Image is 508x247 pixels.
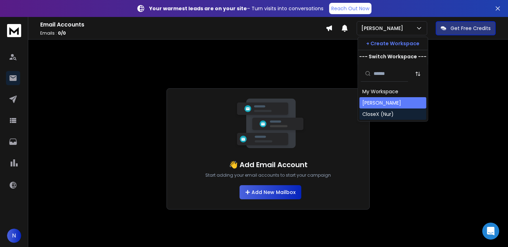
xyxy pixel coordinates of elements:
button: Get Free Credits [436,21,496,35]
button: N [7,229,21,243]
p: Reach Out Now [331,5,369,12]
button: Add New Mailbox [240,185,301,199]
div: My Workspace [362,88,398,95]
button: Sort by Sort A-Z [411,67,425,81]
p: [PERSON_NAME] [361,25,406,32]
strong: Your warmest leads are on your site [149,5,247,12]
p: + Create Workspace [366,40,419,47]
p: – Turn visits into conversations [149,5,323,12]
p: Start adding your email accounts to start your campaign [205,172,331,178]
p: Emails : [40,30,326,36]
p: Get Free Credits [450,25,491,32]
h1: Email Accounts [40,20,326,29]
h1: 👋 Add Email Account [229,160,308,170]
img: logo [7,24,21,37]
p: --- Switch Workspace --- [359,53,427,60]
a: Reach Out Now [329,3,371,14]
button: + Create Workspace [358,37,428,50]
div: Open Intercom Messenger [482,223,499,240]
div: CloseX (Nur) [362,111,394,118]
span: 0 / 0 [58,30,66,36]
div: [PERSON_NAME] [362,99,401,106]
